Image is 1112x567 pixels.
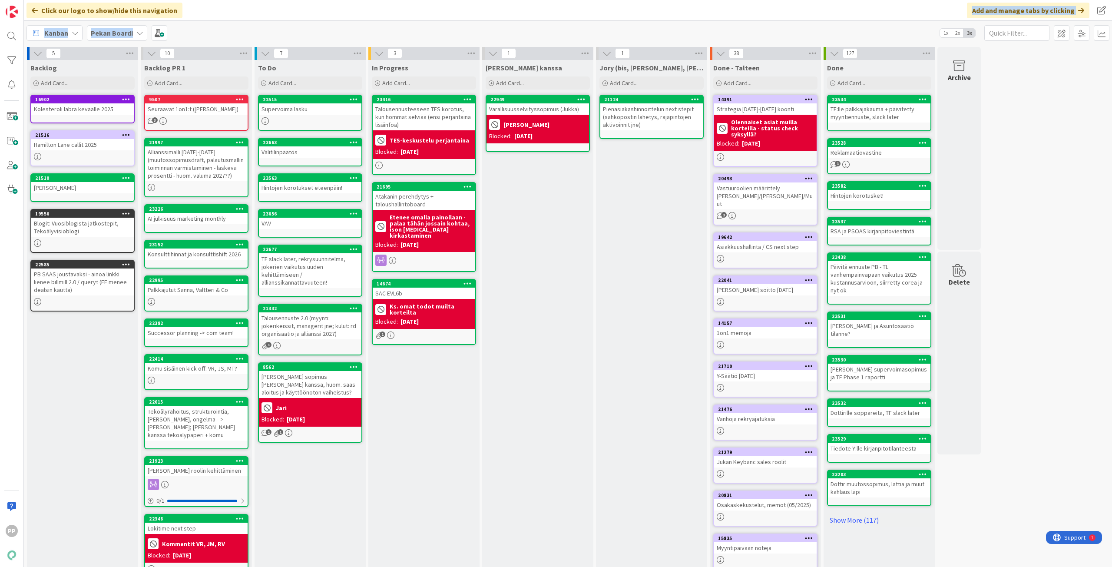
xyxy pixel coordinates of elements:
[828,443,930,454] div: Tiedote Y:lle kirjanpitotilanteesta
[486,96,589,103] div: 22949
[261,415,284,424] div: Blocked:
[828,320,930,339] div: [PERSON_NAME] ja Asuntosäätiö tilanne?
[714,491,817,499] div: 20831
[828,471,930,478] div: 23203
[258,63,276,72] span: To Do
[145,319,248,338] div: 22382Successor planning -> com team!
[372,63,408,72] span: In Progress
[145,139,248,146] div: 21997
[259,363,361,398] div: 8562[PERSON_NAME] sopimus [PERSON_NAME] kanssa, huom. saas aloitus ja käyttöönoton vaiheistus?
[259,139,361,146] div: 23663
[832,471,930,477] div: 23203
[145,398,248,441] div: 22615Tekoälyrahoitus, strukturointia, [PERSON_NAME], ongelma --> [PERSON_NAME]; [PERSON_NAME] kan...
[145,205,248,224] div: 23226AI julkisuus marketing monthly
[503,122,549,128] b: [PERSON_NAME]
[714,182,817,209] div: Vastuuroolien määrittely [PERSON_NAME]/[PERSON_NAME]/Muut
[145,523,248,534] div: Lokitime next step
[400,317,419,326] div: [DATE]
[828,399,930,418] div: 23532Dottirille soppareita, TF slack later
[828,364,930,383] div: [PERSON_NAME] supervoimasopimus ja TF Phase 1 raportti
[390,137,469,143] b: TES-keskustelu perjantaina
[377,281,475,287] div: 14674
[144,63,185,72] span: Backlog PR 1
[718,96,817,103] div: 14391
[717,139,739,148] div: Blocked:
[387,48,402,59] span: 3
[263,364,361,370] div: 8562
[46,48,61,59] span: 5
[501,48,516,59] span: 1
[600,96,703,130] div: 21124Pienasiakashinnoittelun next stepit (sähköpostin lähetys, rajapintojen aktivoinnit jne)
[721,212,727,218] span: 1
[145,96,248,103] div: 9507
[828,261,930,296] div: Päivitä ennuste PB - TL vanhempainvapaan vaikutus 2025 kustannusarvioon, siirretty corea ja nyt ok
[373,280,475,299] div: 14674SAC EVL6b
[742,139,760,148] div: [DATE]
[714,534,817,542] div: 15835
[373,280,475,288] div: 14674
[828,218,930,225] div: 23537
[610,79,638,87] span: Add Card...
[714,284,817,295] div: [PERSON_NAME] soitto [DATE]
[714,103,817,115] div: Strategia [DATE]-[DATE] koonti
[375,317,398,326] div: Blocked:
[828,253,930,296] div: 23438Päivitä ennuste PB - TL vanhempainvapaan vaikutus 2025 kustannusarvioon, siirretty corea ja ...
[718,363,817,369] div: 21710
[31,96,134,103] div: 16902
[149,96,248,103] div: 9507
[714,456,817,468] div: Jukan Keybanc sales roolit
[31,218,134,237] div: Blogit: Vuosiblogista jatkostepit, Tekoälyvisioblogi
[390,303,473,315] b: Ks. omat todot muilta korteilta
[828,139,930,147] div: 23528
[714,362,817,381] div: 21710Y-Säätiö [DATE]
[155,79,182,87] span: Add Card...
[145,205,248,213] div: 23226
[18,1,40,12] span: Support
[35,96,134,103] div: 16902
[832,183,930,189] div: 23582
[400,147,419,156] div: [DATE]
[837,79,865,87] span: Add Card...
[263,175,361,181] div: 23563
[259,103,361,115] div: Supervoima lasku
[173,551,191,560] div: [DATE]
[940,29,952,37] span: 1x
[259,174,361,193] div: 23563Hintojen korotukset eteenpäin!
[145,355,248,363] div: 22414
[514,132,533,141] div: [DATE]
[832,96,930,103] div: 23534
[31,174,134,182] div: 21510
[835,161,841,166] span: 1
[718,320,817,326] div: 14157
[259,210,361,229] div: 23656VAV
[276,405,287,411] b: Jari
[259,363,361,371] div: 8562
[263,246,361,252] div: 23677
[145,327,248,338] div: Successor planning -> com team!
[35,175,134,181] div: 21510
[278,429,283,435] span: 1
[828,190,930,201] div: Hintojen korotusket!
[259,182,361,193] div: Hintojen korotukset eteenpäin!
[45,3,47,10] div: 1
[832,357,930,363] div: 23530
[259,96,361,115] div: 22515Supervoima lasku
[162,541,225,547] b: Kommentit VR, JM, RV
[828,96,930,123] div: 23534TF:lle palkkajakauma + päivitetty myyntiennuste, slack later
[259,146,361,158] div: Välitilinpäätös
[145,363,248,374] div: Komu sisäinen kick off: VR, JS, MT?
[149,320,248,326] div: 22382
[718,277,817,283] div: 22041
[828,182,930,201] div: 23582Hintojen korotusket!
[486,96,589,115] div: 22949Varallisuusselvityssopimus (Jukka)
[714,175,817,209] div: 20493Vastuuroolien määrittely [PERSON_NAME]/[PERSON_NAME]/Muut
[145,284,248,295] div: Palkkajutut Sanna, Valtteri & Co
[266,429,271,435] span: 1
[714,233,817,241] div: 19642
[375,240,398,249] div: Blocked:
[259,253,361,288] div: TF slack later, rekrysuunnitelma, jokerien vaikutus uuden kehittämiseen / allianssikannattavuuteen!
[600,96,703,103] div: 21124
[714,276,817,284] div: 22041
[828,435,930,443] div: 23529
[714,413,817,424] div: Vanhoja rekryajatuksia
